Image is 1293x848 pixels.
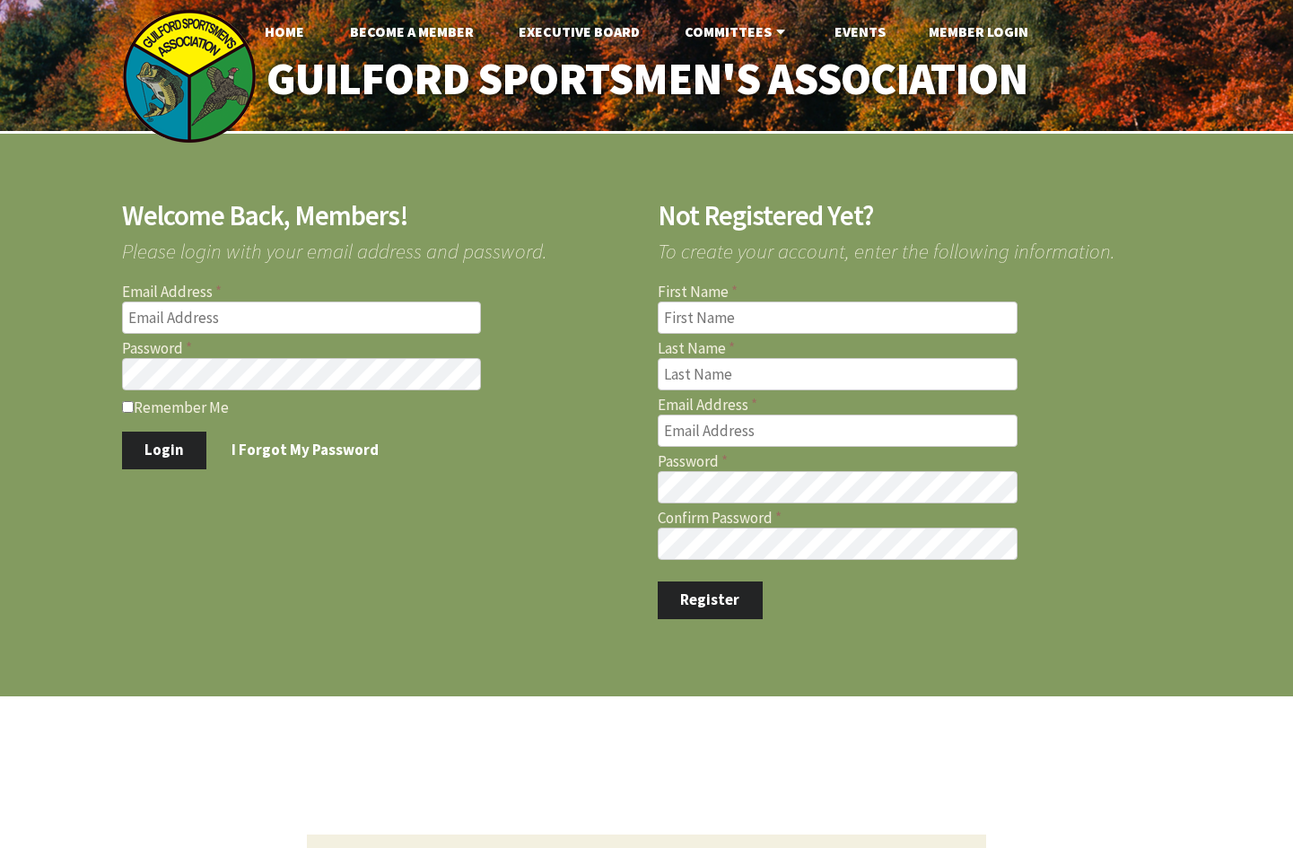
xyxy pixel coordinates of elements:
a: Guilford Sportsmen's Association [228,41,1065,118]
input: Last Name [658,358,1018,390]
span: To create your account, enter the following information. [658,230,1172,261]
h2: Welcome Back, Members! [122,202,636,230]
a: Events [820,13,900,49]
label: Confirm Password [658,511,1172,526]
label: Email Address [122,284,636,300]
img: logo_sm.png [122,9,257,144]
a: Become A Member [336,13,488,49]
label: First Name [658,284,1172,300]
a: Committees [670,13,804,49]
label: Password [658,454,1172,469]
a: Member Login [914,13,1043,49]
label: Email Address [658,398,1172,413]
button: Login [122,432,207,469]
a: Executive Board [504,13,654,49]
a: Home [250,13,319,49]
label: Last Name [658,341,1172,356]
h2: Not Registered Yet? [658,202,1172,230]
a: I Forgot My Password [209,432,402,469]
input: Remember Me [122,401,134,413]
input: First Name [658,302,1018,334]
input: Email Address [122,302,482,334]
label: Password [122,341,636,356]
span: Please login with your email address and password. [122,230,636,261]
button: Register [658,581,763,619]
input: Email Address [658,415,1018,447]
label: Remember Me [122,398,636,415]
